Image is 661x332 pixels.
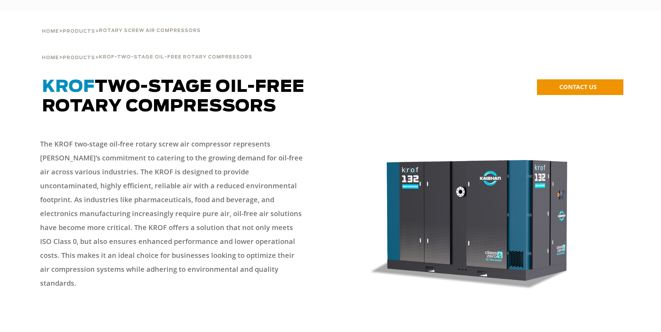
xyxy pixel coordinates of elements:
[42,10,201,37] div: > >
[99,29,201,33] span: Rotary Screw Air Compressors
[40,137,303,290] p: The KROF two-stage oil-free rotary screw air compressor represents [PERSON_NAME]’s commitment to ...
[63,28,95,34] a: Products
[42,54,59,61] a: Home
[63,29,95,34] span: Products
[42,56,59,60] span: Home
[42,79,305,115] span: TWO-STAGE OIL-FREE ROTARY COMPRESSORS
[99,55,252,60] span: KROF-TWO-STAGE OIL-FREE ROTARY COMPRESSORS
[537,79,623,95] a: CONTACT US
[42,79,95,95] span: KROF
[42,37,619,63] div: > >
[42,29,59,34] span: Home
[63,54,95,61] a: Products
[559,83,597,91] span: CONTACT US
[42,28,59,34] a: Home
[335,141,620,300] img: krof132
[63,56,95,60] span: Products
